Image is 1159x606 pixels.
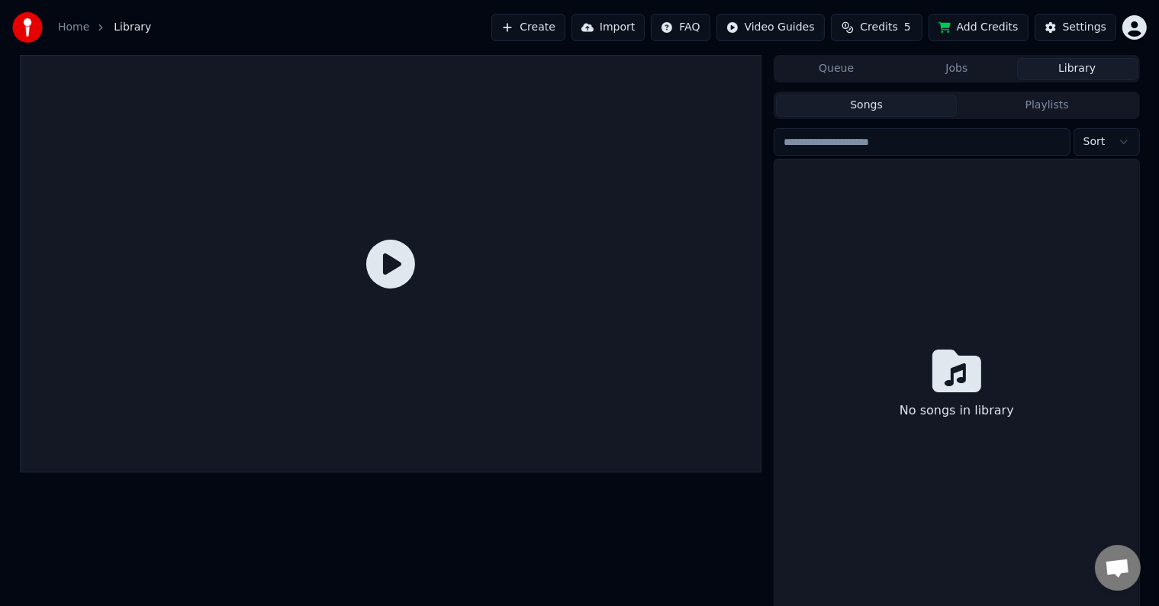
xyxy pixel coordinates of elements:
[571,14,645,41] button: Import
[860,20,897,35] span: Credits
[929,14,1029,41] button: Add Credits
[897,58,1017,80] button: Jobs
[651,14,710,41] button: FAQ
[716,14,825,41] button: Video Guides
[831,14,922,41] button: Credits5
[58,20,89,35] a: Home
[12,12,43,43] img: youka
[491,14,565,41] button: Create
[893,395,1020,426] div: No songs in library
[1035,14,1116,41] button: Settings
[776,58,897,80] button: Queue
[114,20,151,35] span: Library
[1083,134,1106,150] span: Sort
[58,20,151,35] nav: breadcrumb
[904,20,911,35] span: 5
[957,95,1138,117] button: Playlists
[1063,20,1106,35] div: Settings
[1095,545,1141,591] div: Mở cuộc trò chuyện
[776,95,957,117] button: Songs
[1017,58,1138,80] button: Library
